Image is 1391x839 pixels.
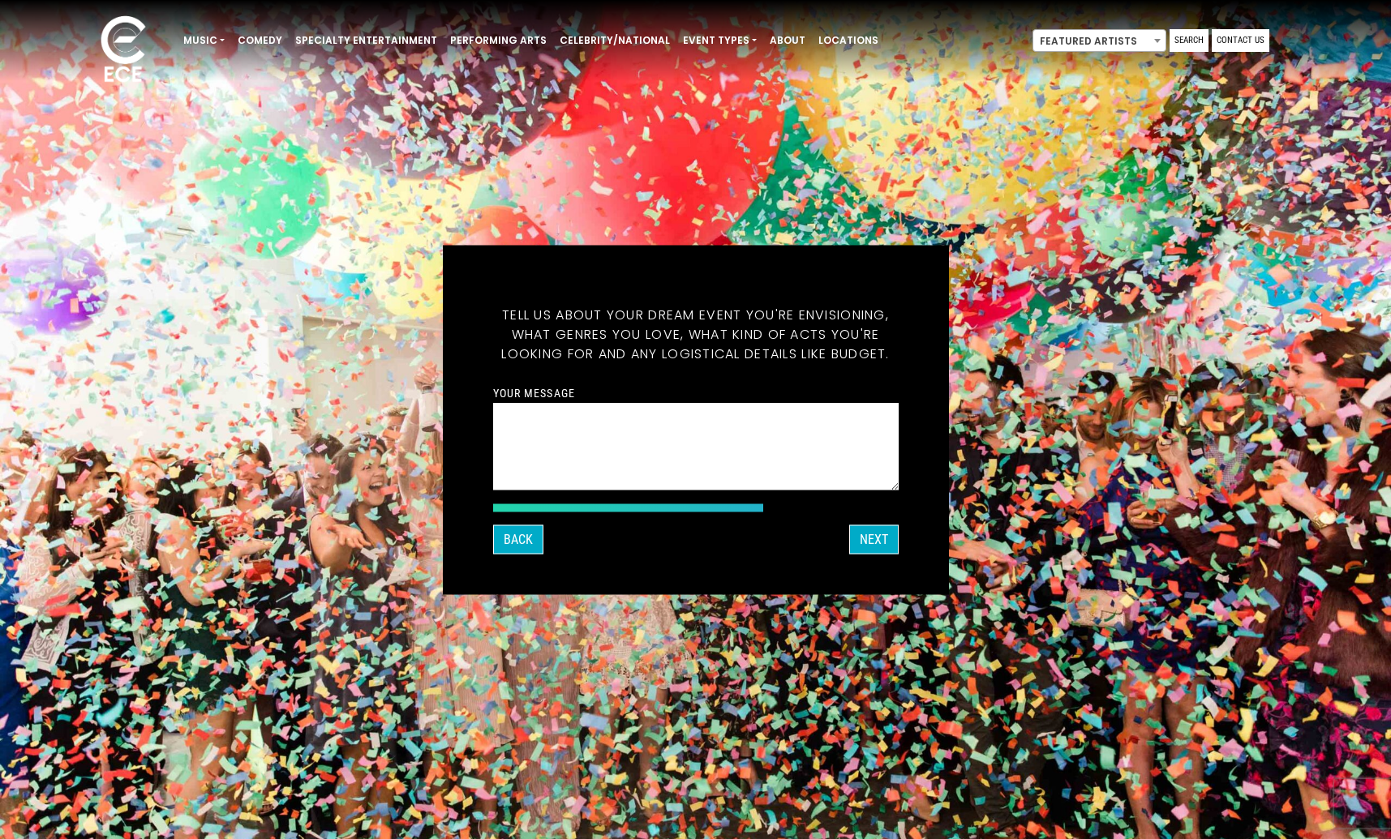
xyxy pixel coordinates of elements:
a: Celebrity/National [553,27,676,54]
img: ece_new_logo_whitev2-1.png [83,11,164,90]
a: About [763,27,812,54]
a: Performing Arts [444,27,553,54]
a: Contact Us [1212,29,1269,52]
label: Your message [493,385,575,400]
span: Featured Artists [1033,30,1166,53]
a: Locations [812,27,885,54]
a: Comedy [231,27,289,54]
span: Featured Artists [1033,29,1166,52]
button: Back [493,524,543,554]
a: Event Types [676,27,763,54]
a: Music [177,27,231,54]
a: Search [1170,29,1209,52]
a: Specialty Entertainment [289,27,444,54]
button: Next [849,524,899,554]
h5: Tell us about your dream event you're envisioning, what genres you love, what kind of acts you're... [493,285,899,383]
